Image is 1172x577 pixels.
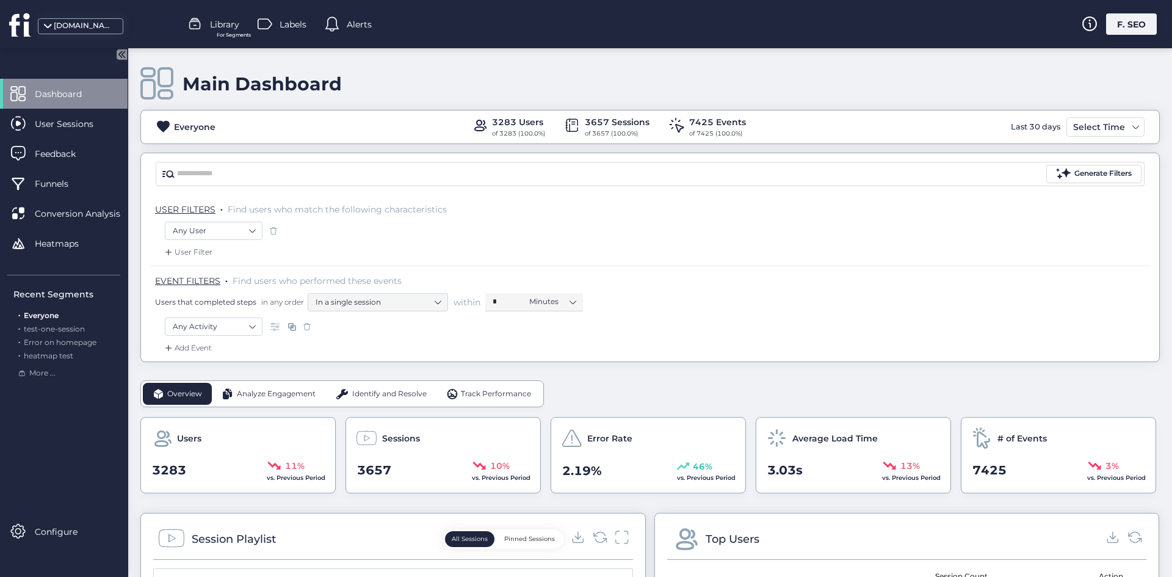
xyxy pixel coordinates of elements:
[1105,459,1119,473] span: 3%
[280,18,306,31] span: Labels
[35,87,100,101] span: Dashboard
[347,18,372,31] span: Alerts
[35,147,94,161] span: Feedback
[18,349,20,360] span: .
[285,459,305,473] span: 11%
[225,273,228,285] span: .
[35,207,139,220] span: Conversion Analysis
[152,461,186,480] span: 3283
[472,474,530,482] span: vs. Previous Period
[529,292,576,311] nz-select-item: Minutes
[24,311,59,320] span: Everyone
[217,31,251,39] span: For Segments
[689,129,746,139] div: of 7425 (100.0%)
[35,525,96,539] span: Configure
[162,342,212,354] div: Add Event
[228,204,447,215] span: Find users who match the following characteristics
[1106,13,1157,35] div: F. SEO
[461,388,531,400] span: Track Performance
[490,459,510,473] span: 10%
[1087,474,1146,482] span: vs. Previous Period
[259,297,304,307] span: in any order
[210,18,239,31] span: Library
[882,474,941,482] span: vs. Previous Period
[237,388,316,400] span: Analyze Engagement
[382,432,420,445] span: Sessions
[24,351,73,360] span: heatmap test
[792,432,878,445] span: Average Load Time
[183,73,342,95] div: Main Dashboard
[492,129,545,139] div: of 3283 (100.0%)
[24,338,96,347] span: Error on homepage
[767,461,803,480] span: 3.03s
[497,531,562,547] button: Pinned Sessions
[155,275,220,286] span: EVENT FILTERS
[316,293,440,311] nz-select-item: In a single session
[192,531,276,548] div: Session Playlist
[167,388,202,400] span: Overview
[972,461,1007,480] span: 7425
[445,531,494,547] button: All Sessions
[900,459,920,473] span: 13%
[177,432,201,445] span: Users
[1046,165,1141,183] button: Generate Filters
[29,368,56,379] span: More ...
[35,177,87,191] span: Funnels
[35,117,112,131] span: User Sessions
[13,288,120,301] div: Recent Segments
[35,237,97,250] span: Heatmaps
[18,308,20,320] span: .
[1070,120,1128,134] div: Select Time
[492,115,545,129] div: 3283 Users
[352,388,427,400] span: Identify and Resolve
[233,275,402,286] span: Find users who performed these events
[24,324,85,333] span: test-one-session
[162,246,212,258] div: User Filter
[693,460,712,473] span: 46%
[54,20,115,32] div: [DOMAIN_NAME]
[267,474,325,482] span: vs. Previous Period
[587,432,632,445] span: Error Rate
[174,120,215,134] div: Everyone
[997,432,1047,445] span: # of Events
[155,204,215,215] span: USER FILTERS
[357,461,391,480] span: 3657
[1008,117,1063,137] div: Last 30 days
[585,129,649,139] div: of 3657 (100.0%)
[706,531,759,548] div: Top Users
[155,297,256,307] span: Users that completed steps
[18,335,20,347] span: .
[689,115,746,129] div: 7425 Events
[173,222,255,240] nz-select-item: Any User
[677,474,736,482] span: vs. Previous Period
[18,322,20,333] span: .
[220,201,223,214] span: .
[1074,168,1132,180] div: Generate Filters
[585,115,649,129] div: 3657 Sessions
[173,318,255,336] nz-select-item: Any Activity
[454,296,480,308] span: within
[562,462,602,481] span: 2.19%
